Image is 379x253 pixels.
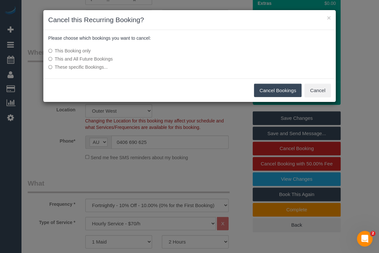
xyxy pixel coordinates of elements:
[357,231,372,246] iframe: Intercom live chat
[48,49,52,53] input: This Booking only
[48,57,52,61] input: This and All Future Bookings
[48,48,233,54] label: This Booking only
[254,84,302,97] button: Cancel Bookings
[48,35,331,41] p: Please choose which bookings you want to cancel:
[48,56,233,62] label: This and All Future Bookings
[327,14,331,21] button: ×
[48,64,233,70] label: These specific Bookings...
[370,231,375,236] span: 2
[48,65,52,69] input: These specific Bookings...
[48,15,331,25] h3: Cancel this Recurring Booking?
[304,84,331,97] button: Cancel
